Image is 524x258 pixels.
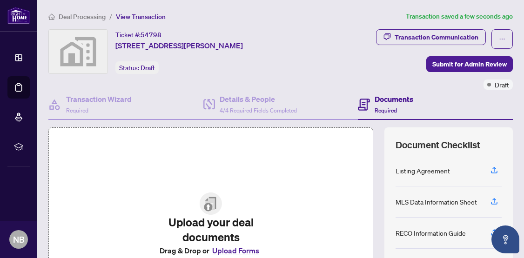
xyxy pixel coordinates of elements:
[220,107,297,114] span: 4/4 Required Fields Completed
[115,29,161,40] div: Ticket #:
[491,225,519,253] button: Open asap
[148,215,273,245] h2: Upload your deal documents
[375,107,397,114] span: Required
[495,79,509,90] span: Draft
[220,93,297,105] h4: Details & People
[59,13,106,21] span: Deal Processing
[375,93,413,105] h4: Documents
[66,107,88,114] span: Required
[396,228,466,238] div: RECO Information Guide
[141,31,161,39] span: 54798
[13,233,25,246] span: NB
[395,30,478,45] div: Transaction Communication
[499,36,505,42] span: ellipsis
[49,30,107,73] img: svg%3e
[66,93,132,105] h4: Transaction Wizard
[209,245,262,257] button: Upload Forms
[376,29,486,45] button: Transaction Communication
[432,57,507,72] span: Submit for Admin Review
[160,245,262,257] span: Drag & Drop or
[115,40,243,51] span: [STREET_ADDRESS][PERSON_NAME]
[426,56,513,72] button: Submit for Admin Review
[200,192,222,215] img: File Upload
[7,7,30,24] img: logo
[115,61,159,74] div: Status:
[109,11,112,22] li: /
[396,139,480,152] span: Document Checklist
[406,11,513,22] article: Transaction saved a few seconds ago
[116,13,166,21] span: View Transaction
[396,197,477,207] div: MLS Data Information Sheet
[48,13,55,20] span: home
[396,165,450,176] div: Listing Agreement
[141,64,155,72] span: Draft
